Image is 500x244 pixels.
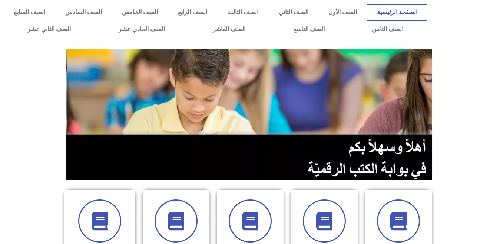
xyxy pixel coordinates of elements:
[55,4,112,21] a: الصف السادس
[4,4,55,21] a: الصف السابع
[112,4,168,21] a: الصف الخامس
[95,21,189,38] a: الصف الحادي عشر
[269,4,318,21] a: الصف الثاني
[348,21,427,38] a: الصف الثامن
[168,4,217,21] a: الصف الرابع
[217,4,268,21] a: الصف الثالث
[269,21,348,38] a: الصف التاسع
[4,21,95,38] a: الصف الثاني عشر
[189,21,269,38] a: الصف العاشر
[367,4,427,21] a: الصفحة الرئيسية
[318,4,367,21] a: الصف الأول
